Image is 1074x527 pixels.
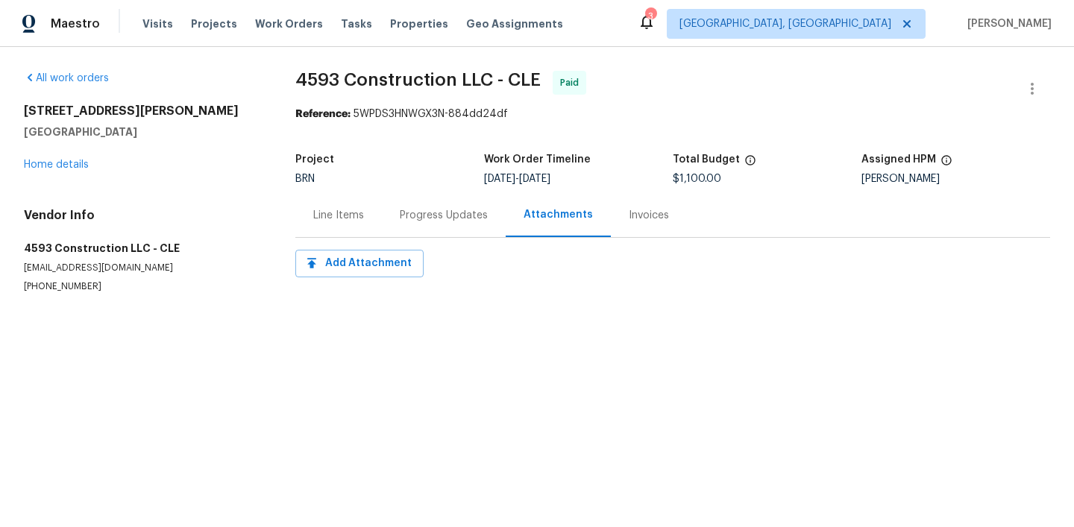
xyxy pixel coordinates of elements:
[24,262,260,274] p: [EMAIL_ADDRESS][DOMAIN_NAME]
[24,280,260,293] p: [PHONE_NUMBER]
[484,174,550,184] span: -
[295,250,424,277] button: Add Attachment
[307,254,412,273] span: Add Attachment
[24,104,260,119] h2: [STREET_ADDRESS][PERSON_NAME]
[313,208,364,223] div: Line Items
[466,16,563,31] span: Geo Assignments
[961,16,1052,31] span: [PERSON_NAME]
[51,16,100,31] span: Maestro
[560,75,585,90] span: Paid
[519,174,550,184] span: [DATE]
[255,16,323,31] span: Work Orders
[629,208,669,223] div: Invoices
[400,208,488,223] div: Progress Updates
[484,154,591,165] h5: Work Order Timeline
[524,207,593,222] div: Attachments
[295,109,351,119] b: Reference:
[861,174,1050,184] div: [PERSON_NAME]
[24,124,260,139] h5: [GEOGRAPHIC_DATA]
[24,241,260,256] h5: 4593 Construction LLC - CLE
[142,16,173,31] span: Visits
[645,9,656,24] div: 3
[191,16,237,31] span: Projects
[861,154,936,165] h5: Assigned HPM
[940,154,952,174] span: The hpm assigned to this work order.
[24,160,89,170] a: Home details
[744,154,756,174] span: The total cost of line items that have been proposed by Opendoor. This sum includes line items th...
[24,208,260,223] h4: Vendor Info
[390,16,448,31] span: Properties
[679,16,891,31] span: [GEOGRAPHIC_DATA], [GEOGRAPHIC_DATA]
[341,19,372,29] span: Tasks
[295,174,315,184] span: BRN
[24,73,109,83] a: All work orders
[484,174,515,184] span: [DATE]
[673,154,740,165] h5: Total Budget
[295,107,1050,122] div: 5WPDS3HNWGX3N-884dd24df
[673,174,721,184] span: $1,100.00
[295,71,541,89] span: 4593 Construction LLC - CLE
[295,154,334,165] h5: Project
